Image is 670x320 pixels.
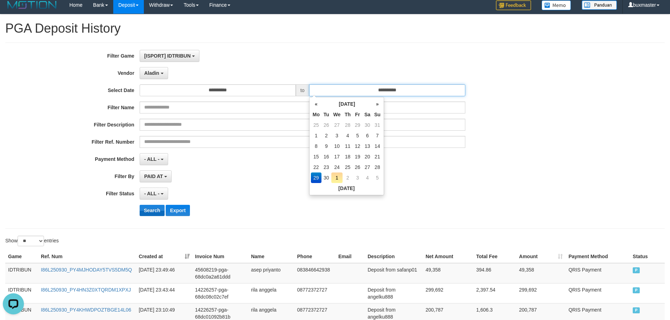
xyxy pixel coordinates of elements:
[192,263,248,283] td: 45608219-pga-68dc0a2a61ddd
[5,21,665,35] h1: PGA Deposit History
[140,170,172,182] button: PAID AT
[353,172,362,183] td: 3
[294,250,336,263] th: Phone
[5,263,38,283] td: IDTRIBUN
[38,250,136,263] th: Ref. Num
[192,250,248,263] th: Invoice Num
[311,141,321,151] td: 8
[311,120,321,130] td: 25
[311,130,321,141] td: 1
[496,0,531,10] img: Feedback.jpg
[566,250,630,263] th: Payment Method
[296,84,309,96] span: to
[294,263,336,283] td: 083846642938
[331,162,343,172] td: 24
[516,283,566,303] td: 299,692
[362,172,372,183] td: 4
[311,172,321,183] td: 29
[41,307,131,313] a: I86L250930_PY4KHWDPOZTBGE14L06
[5,250,38,263] th: Game
[248,283,294,303] td: rila anggela
[321,141,331,151] td: 9
[311,151,321,162] td: 15
[372,130,382,141] td: 7
[136,250,192,263] th: Created at: activate to sort column ascending
[166,205,190,216] button: Export
[140,205,165,216] button: Search
[423,250,473,263] th: Net Amount
[136,263,192,283] td: [DATE] 23:49:46
[362,120,372,130] td: 30
[353,162,362,172] td: 26
[311,162,321,172] td: 22
[353,130,362,141] td: 5
[321,109,331,120] th: Tu
[633,267,640,273] span: PAID
[140,50,199,62] button: [ISPORT] IDTRIBUN
[140,188,168,200] button: - ALL -
[362,109,372,120] th: Sa
[311,99,321,109] th: «
[343,120,353,130] td: 28
[321,151,331,162] td: 16
[630,250,665,263] th: Status
[140,153,168,165] button: - ALL -
[140,67,168,79] button: Aladin
[372,162,382,172] td: 28
[311,183,382,194] th: [DATE]
[331,120,343,130] td: 27
[41,267,132,273] a: I86L250930_PY4MJHODAY5TVS5DM5Q
[362,151,372,162] td: 20
[423,283,473,303] td: 299,692
[542,0,571,10] img: Button%20Memo.svg
[353,120,362,130] td: 29
[365,250,423,263] th: Description
[144,53,191,59] span: [ISPORT] IDTRIBUN
[331,109,343,120] th: We
[18,236,44,246] select: Showentries
[343,151,353,162] td: 18
[294,283,336,303] td: 08772372727
[353,151,362,162] td: 19
[353,141,362,151] td: 12
[516,263,566,283] td: 49,358
[566,283,630,303] td: QRIS Payment
[362,141,372,151] td: 13
[343,172,353,183] td: 2
[5,283,38,303] td: IDTRIBUN
[343,130,353,141] td: 4
[248,263,294,283] td: asep priyanto
[144,191,160,196] span: - ALL -
[633,287,640,293] span: PAID
[144,174,163,179] span: PAID AT
[372,120,382,130] td: 31
[5,236,59,246] label: Show entries
[41,287,131,293] a: I86L250930_PY4HN3Z0XTQRDM1XPXJ
[473,263,516,283] td: 394.86
[321,99,372,109] th: [DATE]
[321,162,331,172] td: 23
[566,263,630,283] td: QRIS Payment
[331,151,343,162] td: 17
[372,172,382,183] td: 5
[192,283,248,303] td: 14226257-pga-68dc08c02c7ef
[516,250,566,263] th: Amount: activate to sort column ascending
[582,0,617,10] img: panduan.png
[311,109,321,120] th: Mo
[331,172,343,183] td: 1
[362,130,372,141] td: 6
[372,141,382,151] td: 14
[321,120,331,130] td: 26
[331,130,343,141] td: 3
[331,141,343,151] td: 10
[372,151,382,162] td: 21
[353,109,362,120] th: Fr
[343,109,353,120] th: Th
[144,70,159,76] span: Aladin
[136,283,192,303] td: [DATE] 23:43:44
[473,283,516,303] td: 2,397.54
[365,263,423,283] td: Deposit from safanp01
[343,141,353,151] td: 11
[372,109,382,120] th: Su
[3,3,24,24] button: Open LiveChat chat widget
